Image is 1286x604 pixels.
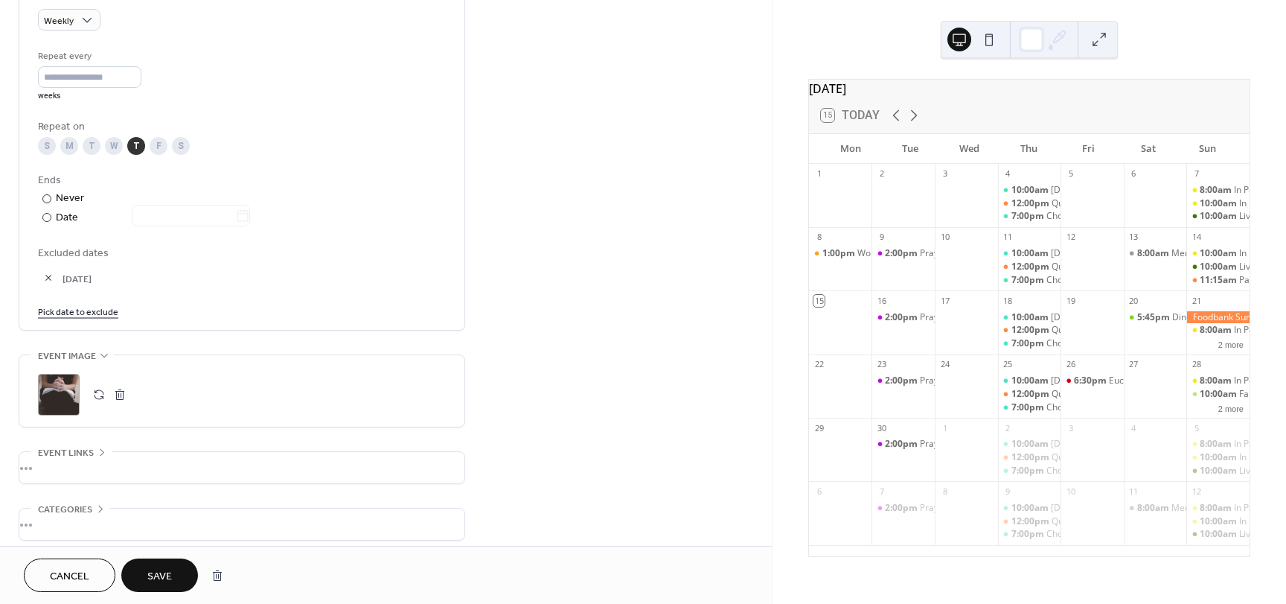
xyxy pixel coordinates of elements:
[1212,337,1250,350] button: 2 more
[920,375,974,387] div: Prayer Shawl
[857,247,1034,260] div: Women's [MEDICAL_DATA] Support Group
[998,528,1061,541] div: Choir Practice
[1200,388,1239,401] span: 10:00am
[1200,247,1239,260] span: 10:00am
[44,13,74,30] span: Weekly
[1212,401,1250,414] button: 2 more
[998,184,1061,197] div: Bible Study
[24,559,115,592] a: Cancel
[998,465,1061,477] div: Choir Practice
[1137,311,1172,324] span: 5:45pm
[38,246,446,261] span: Excluded dates
[1186,515,1250,528] div: In Person Worship 10 AM
[1171,247,1239,260] div: Men's Breakfast
[1011,401,1046,414] span: 7:00pm
[1051,311,1174,324] div: [DEMOGRAPHIC_DATA] Study
[998,438,1061,451] div: Bible Study
[1046,274,1104,287] div: Choir Practice
[147,569,172,585] span: Save
[939,295,950,306] div: 17
[876,168,887,179] div: 2
[38,502,92,518] span: Categories
[998,274,1061,287] div: Choir Practice
[1052,261,1097,273] div: Quiet Time
[1171,502,1239,515] div: Men's Breakfast
[1178,134,1238,164] div: Sun
[1065,486,1076,497] div: 10
[1172,311,1253,324] div: Dinner and a Movie
[920,311,974,324] div: Prayer Shawl
[920,502,974,515] div: Prayer Shawl
[127,137,145,155] div: T
[885,375,920,387] span: 2:00pm
[1191,422,1202,433] div: 5
[998,261,1061,273] div: Quiet Time
[50,569,89,585] span: Cancel
[876,359,887,370] div: 23
[56,209,250,226] div: Date
[1011,197,1052,210] span: 12:00pm
[1200,528,1239,541] span: 10:00am
[1051,375,1174,387] div: [DEMOGRAPHIC_DATA] Study
[1128,232,1139,243] div: 13
[1137,502,1171,515] span: 8:00am
[1065,422,1076,433] div: 3
[60,137,78,155] div: M
[1128,422,1139,433] div: 4
[813,232,825,243] div: 8
[871,375,935,387] div: Prayer Shawl
[38,305,118,320] span: Pick date to exclude
[1128,168,1139,179] div: 6
[1186,528,1250,541] div: Livestream 10am Service
[1124,502,1187,515] div: Men's Breakfast
[1051,184,1174,197] div: [DEMOGRAPHIC_DATA] Study
[939,422,950,433] div: 1
[813,359,825,370] div: 22
[1200,465,1239,477] span: 10:00am
[998,388,1061,401] div: Quiet Time
[121,559,198,592] button: Save
[1200,261,1239,273] span: 10:00am
[1052,388,1097,401] div: Quiet Time
[1011,311,1051,324] span: 10:00am
[1002,486,1014,497] div: 9
[1052,515,1097,528] div: Quiet Time
[1200,375,1234,387] span: 8:00am
[1191,359,1202,370] div: 28
[1186,375,1250,387] div: In Person Worship 8 AM
[1011,184,1051,197] span: 10:00am
[1046,337,1104,350] div: Choir Practice
[885,247,920,260] span: 2:00pm
[1124,247,1187,260] div: Men's Breakfast
[19,509,464,540] div: •••
[940,134,999,164] div: Wed
[885,502,920,515] span: 2:00pm
[998,197,1061,210] div: Quiet Time
[1186,210,1250,223] div: Livestream 10am Service
[38,445,94,461] span: Event links
[1065,295,1076,306] div: 19
[1065,359,1076,370] div: 26
[1186,311,1250,324] div: Foodbank Sunday
[1128,359,1139,370] div: 27
[150,137,167,155] div: F
[880,134,940,164] div: Tue
[813,168,825,179] div: 1
[1011,465,1046,477] span: 7:00pm
[998,210,1061,223] div: Choir Practice
[813,486,825,497] div: 6
[1011,375,1051,387] span: 10:00am
[998,375,1061,387] div: Bible Study
[939,359,950,370] div: 24
[1002,295,1014,306] div: 18
[999,134,1059,164] div: Thu
[1011,274,1046,287] span: 7:00pm
[809,80,1250,98] div: [DATE]
[1186,438,1250,451] div: In Person Worship 8 AM
[1186,451,1250,464] div: In Person Worship 10 AM
[1128,295,1139,306] div: 20
[1200,451,1239,464] span: 10:00am
[1109,375,1138,387] div: Euchre
[56,191,85,206] div: Never
[1051,247,1174,260] div: [DEMOGRAPHIC_DATA] Study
